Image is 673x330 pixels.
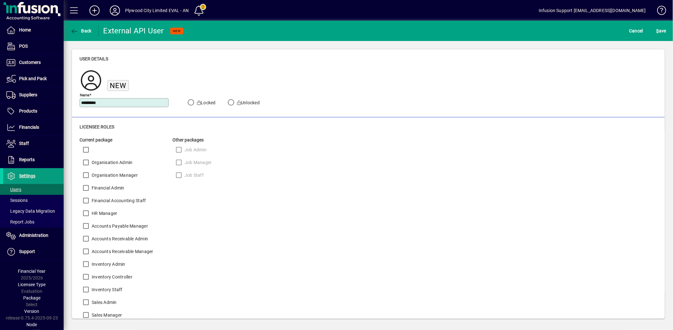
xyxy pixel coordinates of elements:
span: POS [19,44,28,49]
label: Inventory Controller [90,274,132,280]
label: Sales Manager [90,312,122,318]
span: Sessions [6,198,28,203]
button: Save [655,25,668,37]
label: Financial Accounting Staff [90,197,146,204]
span: Users [6,187,21,192]
span: Version [25,309,39,314]
a: Staff [3,136,64,152]
a: Administration [3,228,64,244]
label: Inventory Admin [90,261,125,267]
span: Report Jobs [6,219,34,224]
a: Suppliers [3,87,64,103]
span: Home [19,27,31,32]
mat-label: Name [80,93,89,97]
label: Sales Admin [90,299,117,306]
button: Cancel [628,25,645,37]
a: Pick and Pack [3,71,64,87]
label: Organisation Admin [90,159,133,166]
span: Financial Year [18,269,46,274]
span: Administration [19,233,48,238]
div: External API User [103,26,164,36]
a: Report Jobs [3,217,64,227]
span: Settings [19,173,35,178]
span: Financials [19,125,39,130]
label: Accounts Receivable Admin [90,236,148,242]
span: Legacy Data Migration [6,209,55,214]
a: Sessions [3,195,64,206]
a: Customers [3,55,64,71]
label: Organisation Manager [90,172,138,178]
label: Accounts Receivable Manager [90,248,153,255]
span: Package [23,295,40,300]
span: Node [27,322,37,327]
a: Financials [3,120,64,135]
label: Accounts Payable Manager [90,223,148,229]
a: Knowledge Base [652,1,665,22]
span: S [656,28,659,33]
app-page-header-button: Back [64,25,99,37]
button: Back [69,25,93,37]
span: Pick and Pack [19,76,47,81]
span: Licensee Type [18,282,46,287]
label: HR Manager [90,210,117,217]
div: Plywood City Limited EVAL - AN [125,5,189,16]
button: Add [84,5,105,16]
a: Reports [3,152,64,168]
span: Suppliers [19,92,37,97]
span: Cancel [629,26,643,36]
span: Customers [19,60,41,65]
a: POS [3,38,64,54]
span: ave [656,26,666,36]
a: Legacy Data Migration [3,206,64,217]
label: Unlocked [236,100,260,106]
span: New [110,81,126,90]
span: NEW [173,29,181,33]
span: Staff [19,141,29,146]
span: Current package [80,137,112,142]
span: Products [19,108,37,113]
label: Locked [196,100,216,106]
span: Support [19,249,35,254]
span: Licensee roles [80,124,114,129]
a: Products [3,103,64,119]
a: Support [3,244,64,260]
label: Financial Admin [90,185,124,191]
a: Home [3,22,64,38]
label: Inventory Staff [90,286,123,293]
div: Infusion Support [EMAIL_ADDRESS][DOMAIN_NAME] [539,5,646,16]
span: Reports [19,157,35,162]
button: Profile [105,5,125,16]
a: Users [3,184,64,195]
span: Other packages [172,137,204,142]
span: Back [70,28,92,33]
span: User details [80,56,108,61]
